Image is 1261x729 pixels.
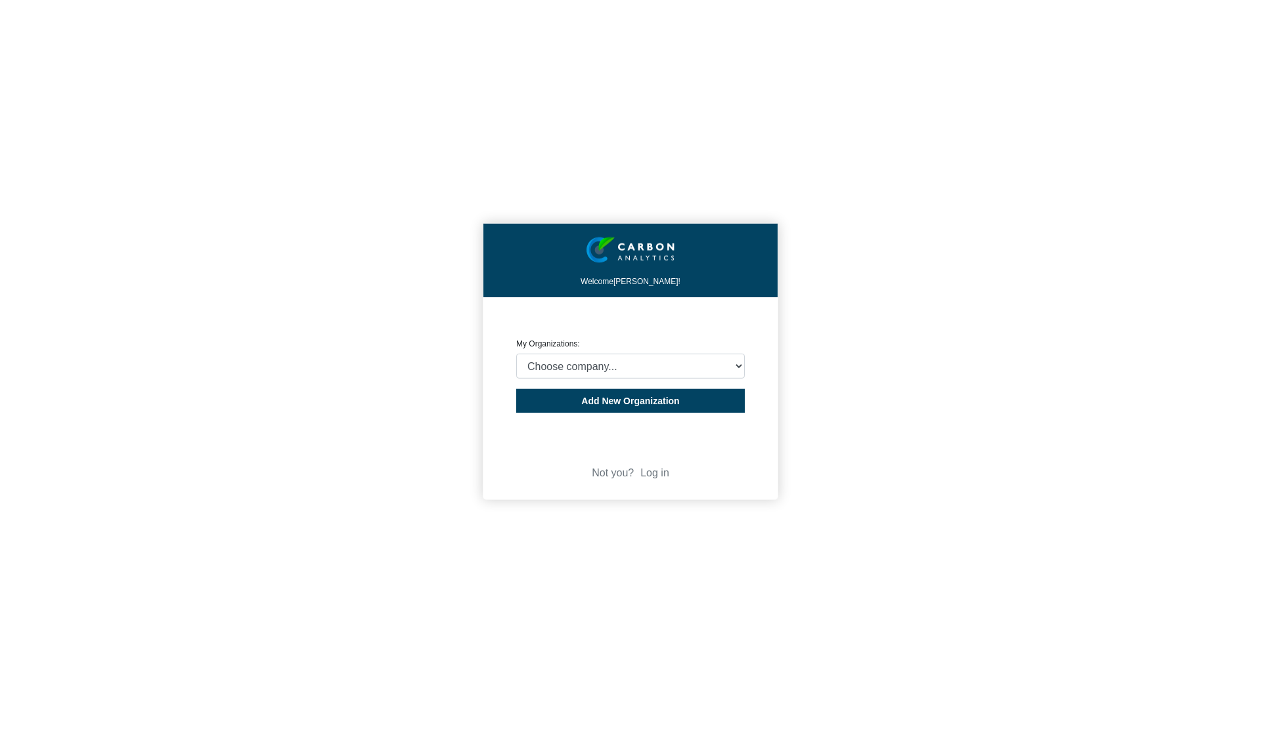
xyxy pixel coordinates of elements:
button: Add New Organization [516,389,745,413]
label: My Organizations: [516,339,580,348]
img: insight-logo-2.png [586,236,675,263]
span: [PERSON_NAME]! [613,276,680,285]
a: Log in [640,467,669,478]
span: Welcome [581,276,613,285]
p: CREATE ORGANIZATION [516,317,745,327]
span: Not you? [592,467,634,478]
span: Add New Organization [581,396,679,406]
